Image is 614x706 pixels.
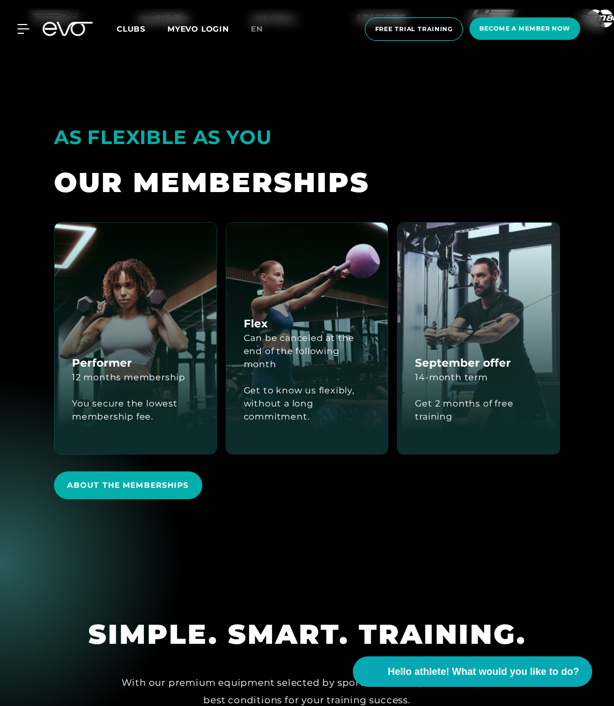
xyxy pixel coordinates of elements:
font: Get 2 months of free training [415,398,513,422]
font: SIMPLE. SMART. TRAINING. [88,618,526,651]
font: Flex [244,317,268,330]
font: 14-month term [415,372,487,382]
font: You secure the lowest membership fee. [72,398,178,422]
font: About the memberships [67,480,189,490]
font: 12 months membership [72,372,185,382]
a: Free trial training [362,17,467,41]
font: With our premium equipment selected by sports scientists, we create the best conditions for your ... [122,677,493,705]
font: en [251,24,263,34]
font: OUR MEMBERSHIPS [54,166,370,199]
a: Become a member now [466,17,583,41]
a: Clubs [117,23,167,34]
a: MYEVO LOGIN [167,24,229,34]
a: en [251,23,276,35]
a: About the memberships [54,463,207,507]
font: Become a member now [479,25,570,32]
font: AS FLEXIBLE AS YOU [54,125,272,149]
font: Clubs [117,24,146,34]
font: September offer [415,356,511,369]
font: Hello athlete! What would you like to do? [388,666,579,677]
font: Can be canceled at the end of the following month [244,333,355,369]
font: Get to know us flexibly, without a long commitment. [244,385,354,422]
font: Free trial training [375,25,453,33]
button: Hello athlete! What would you like to do? [353,656,592,687]
font: Performer [72,356,132,369]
